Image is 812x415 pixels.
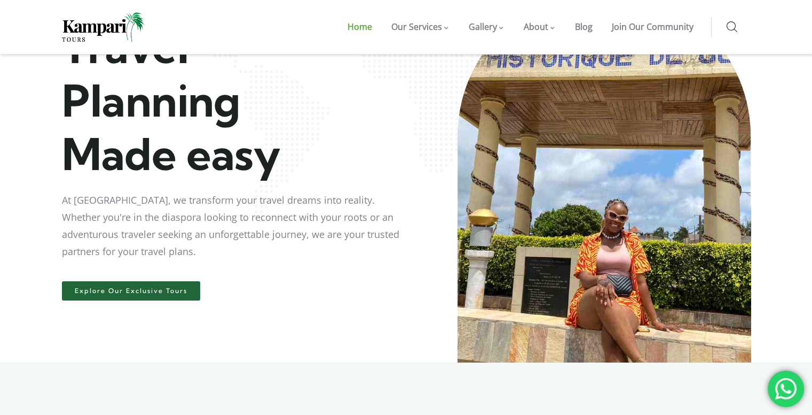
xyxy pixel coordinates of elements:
[768,371,804,407] div: 'Chat
[348,21,372,33] span: Home
[469,21,497,33] span: Gallery
[75,288,187,294] span: Explore Our Exclusive Tours
[391,21,442,33] span: Our Services
[575,21,593,33] span: Blog
[524,21,548,33] span: About
[62,12,145,42] img: Home
[62,20,281,181] span: Travel Planning Made easy
[62,181,405,260] div: At [GEOGRAPHIC_DATA], we transform your travel dreams into reality. Whether you're in the diaspor...
[612,21,693,33] span: Join Our Community
[62,281,200,301] a: Explore Our Exclusive Tours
